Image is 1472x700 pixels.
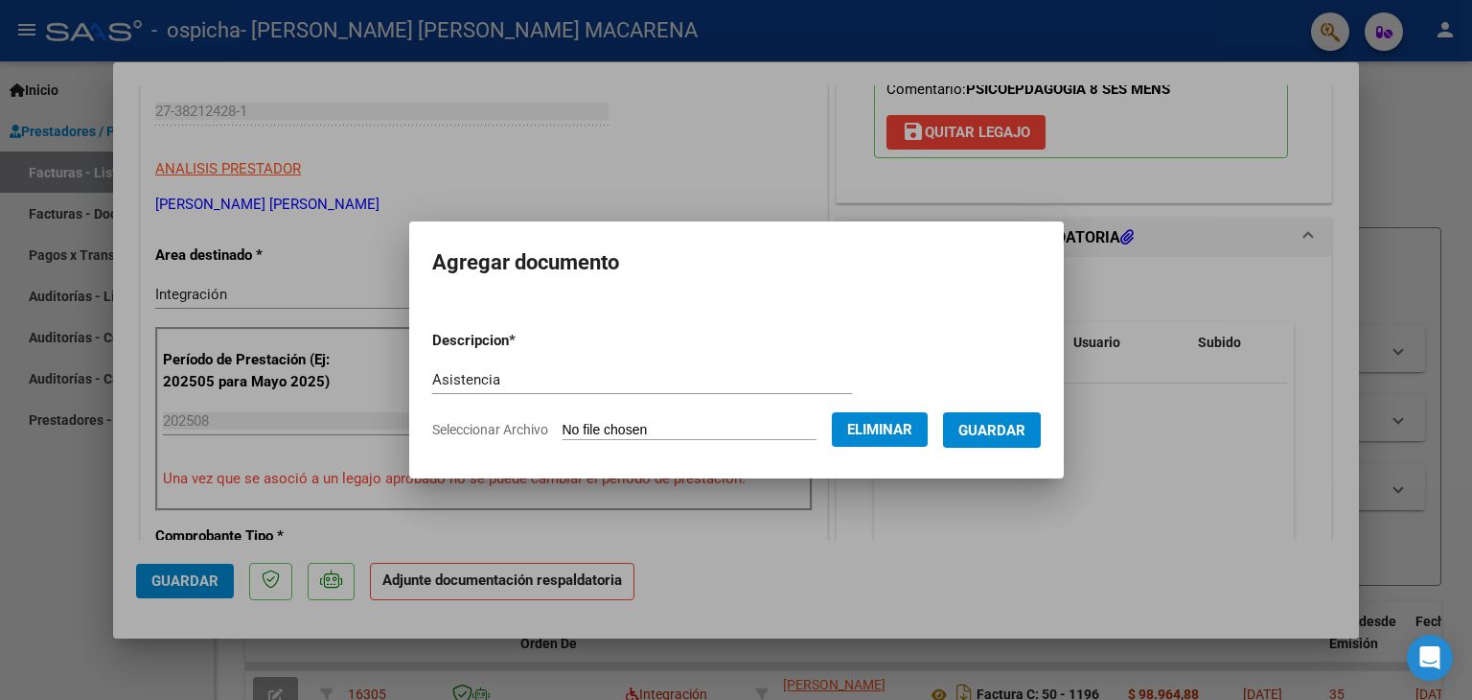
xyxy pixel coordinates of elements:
span: Eliminar [847,421,912,438]
button: Eliminar [832,412,928,447]
span: Guardar [958,422,1025,439]
span: Seleccionar Archivo [432,422,548,437]
p: Descripcion [432,330,615,352]
div: Open Intercom Messenger [1407,635,1453,681]
h2: Agregar documento [432,245,1041,281]
button: Guardar [943,412,1041,448]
